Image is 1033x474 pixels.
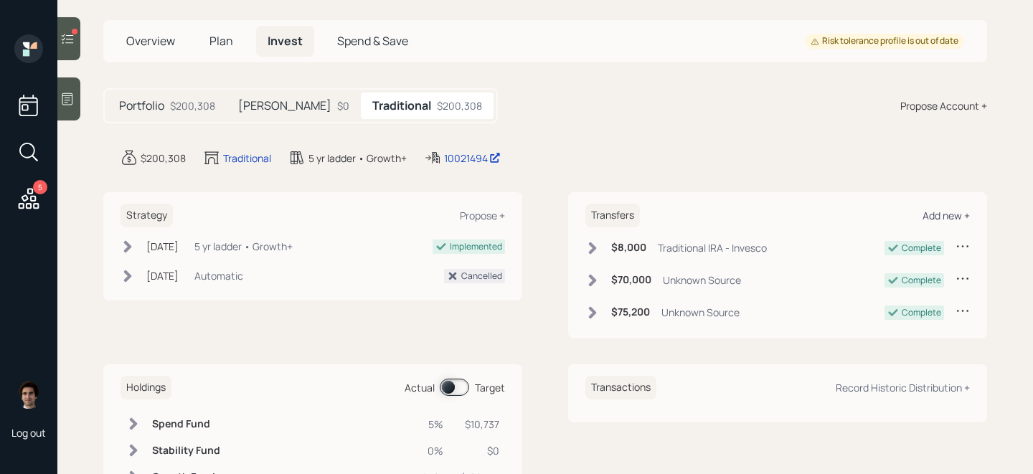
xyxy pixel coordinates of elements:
h6: Strategy [121,204,173,227]
div: Implemented [450,240,502,253]
div: [DATE] [146,239,179,254]
div: $200,308 [141,151,186,166]
div: Log out [11,426,46,440]
h5: Portfolio [119,99,164,113]
span: Spend & Save [337,33,408,49]
h6: Transactions [585,376,656,399]
div: Traditional [223,151,271,166]
h6: $8,000 [611,242,646,254]
div: $10,737 [461,417,499,432]
span: Plan [209,33,233,49]
img: harrison-schaefer-headshot-2.png [14,380,43,409]
div: Risk tolerance profile is out of date [811,35,958,47]
div: 5 yr ladder • Growth+ [194,239,293,254]
div: [DATE] [146,268,179,283]
div: Complete [902,242,941,255]
div: 5 yr ladder • Growth+ [308,151,407,166]
div: Add new + [923,209,970,222]
div: Record Historic Distribution + [836,381,970,394]
div: Unknown Source [663,272,741,288]
div: Traditional IRA - Invesco [658,240,767,255]
div: 0% [422,443,443,458]
div: Propose + [460,209,505,222]
div: 10021494 [444,151,501,166]
div: $0 [337,98,349,113]
div: $0 [461,443,499,458]
div: Cancelled [461,270,502,283]
div: Unknown Source [661,305,740,320]
div: Actual [405,380,435,395]
h6: Transfers [585,204,640,227]
h6: Holdings [121,376,171,399]
h6: $75,200 [611,306,650,318]
h6: Spend Fund [152,418,220,430]
span: Invest [268,33,303,49]
div: Complete [902,306,941,319]
div: 5% [422,417,443,432]
div: $200,308 [170,98,215,113]
span: Overview [126,33,175,49]
div: Propose Account + [900,98,987,113]
div: 5 [33,180,47,194]
div: Automatic [194,268,243,283]
div: Target [475,380,505,395]
div: Complete [902,274,941,287]
h6: Stability Fund [152,445,220,457]
div: $200,308 [437,98,482,113]
h5: Traditional [372,99,431,113]
h6: $70,000 [611,274,651,286]
h5: [PERSON_NAME] [238,99,331,113]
